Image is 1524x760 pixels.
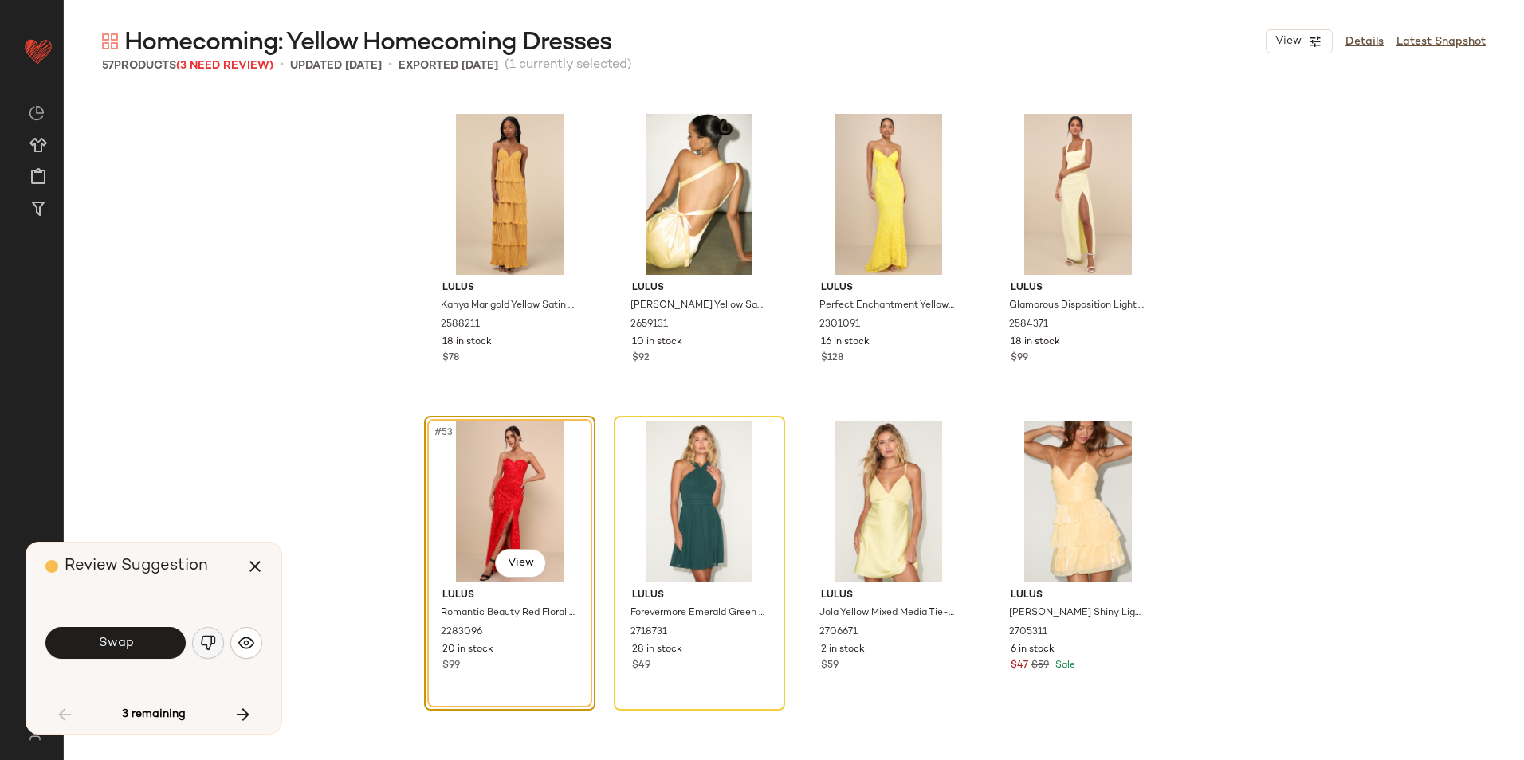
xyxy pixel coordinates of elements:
span: $128 [821,351,843,366]
span: 57 [102,60,114,72]
span: 2283096 [441,625,482,640]
button: Swap [45,627,186,659]
img: svg%3e [19,728,50,741]
span: 2301091 [819,318,860,332]
img: svg%3e [238,635,254,651]
span: $78 [442,351,459,366]
span: Glamorous Disposition Light Yellow Ruched Maxi Dress [1009,299,1144,313]
span: Lulus [632,589,767,603]
img: 2718731_02_front_2025-08-06.jpg [619,421,780,582]
span: 2705311 [1009,625,1047,640]
img: heart_red.DM2ytmEG.svg [22,35,54,67]
span: $59 [1031,659,1049,673]
span: 16 in stock [821,335,870,350]
a: Details [1345,33,1384,50]
img: 12490121_2584371.jpg [998,114,1158,275]
button: View [495,549,546,578]
span: 2706671 [819,625,858,640]
span: Lulus [1011,281,1145,296]
span: Perfect Enchantment Yellow Sequin Lace-Up Mermaid Maxi Dress [819,299,954,313]
span: $47 [1011,659,1028,673]
span: [PERSON_NAME] Yellow Satin One-Shoulder Midi Dress [630,299,765,313]
span: • [280,56,284,75]
span: Lulus [821,281,956,296]
img: 2706671_02_front_2025-08-04.jpg [808,421,968,582]
span: View [1275,35,1302,48]
span: 10 in stock [632,335,682,350]
span: $99 [1011,351,1028,366]
span: Romantic Beauty Red Floral Embroidered Strapless Maxi Dress [441,606,575,621]
span: 28 in stock [632,643,682,657]
img: svg%3e [200,635,216,651]
span: Sale [1052,660,1075,671]
a: Latest Snapshot [1396,33,1486,50]
button: View [1266,29,1333,53]
span: Forevermore Emerald Green Skater Dress [630,606,765,621]
span: (1 currently selected) [505,56,632,75]
span: Lulus [821,589,956,603]
span: $49 [632,659,650,673]
img: svg%3e [102,33,118,49]
img: svg%3e [29,105,45,121]
img: 11215981_2301091.jpg [808,114,968,275]
span: $92 [632,351,650,366]
span: Lulus [1011,589,1145,603]
img: 2705311_01_hero_2025-07-22.jpg [998,421,1158,582]
span: Homecoming: Yellow Homecoming Dresses [124,27,611,59]
img: 11162461_2283096.jpg [430,421,590,582]
p: Exported [DATE] [399,57,498,74]
span: Lulus [632,281,767,296]
span: 2 in stock [821,643,865,657]
span: Kanya Marigold Yellow Satin Plisse Tiered Maxi Dress [441,299,575,313]
img: 12480041_2588211.jpg [430,114,590,275]
span: 18 in stock [1011,335,1060,350]
span: View [506,557,533,570]
span: • [388,56,392,75]
p: updated [DATE] [290,57,382,74]
img: 2659131_03_side.jpg [619,114,780,275]
span: Lulus [442,281,577,296]
span: 6 in stock [1011,643,1055,657]
span: 2659131 [630,318,668,332]
span: 2584371 [1009,318,1048,332]
div: Products [102,57,273,74]
span: 18 in stock [442,335,492,350]
span: 2718731 [630,625,667,640]
span: #53 [433,425,456,441]
span: 3 remaining [122,707,186,722]
span: 2588211 [441,318,480,332]
span: Swap [97,636,133,651]
span: $59 [821,659,839,673]
span: [PERSON_NAME] Shiny Light Yellow Tiered Mini Dress [1009,606,1144,621]
span: Review Suggestion [65,558,208,574]
span: (3 Need Review) [176,60,273,72]
span: Jola Yellow Mixed Media Tie-Back Mini Dress [819,606,954,621]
